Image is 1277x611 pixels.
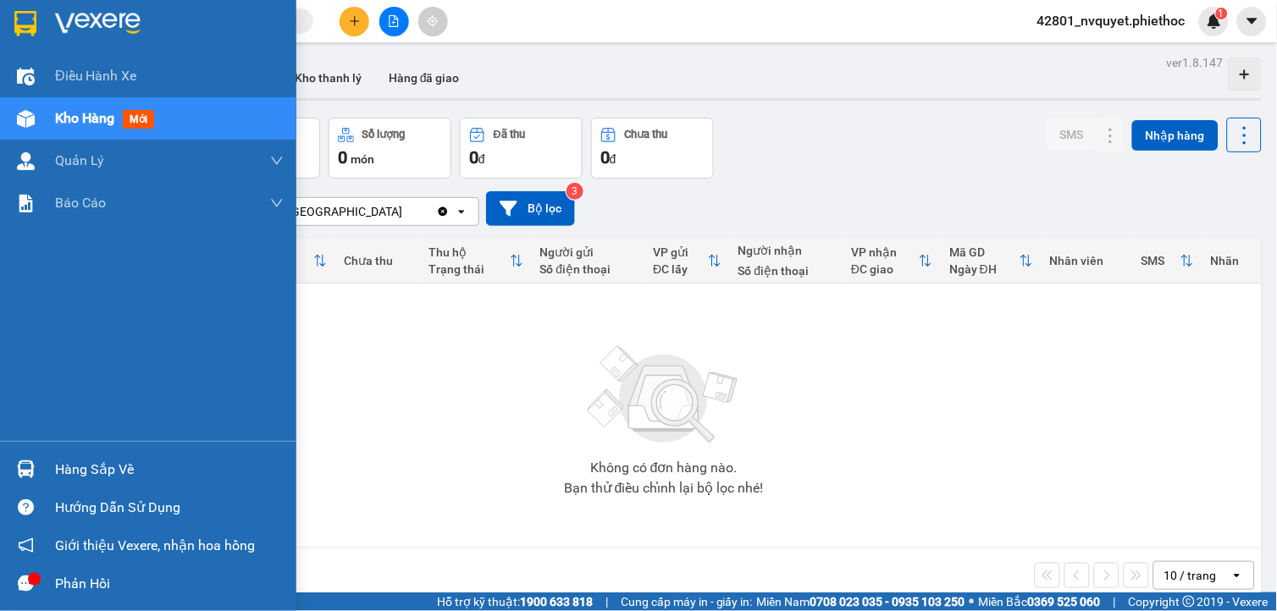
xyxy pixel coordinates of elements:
svg: open [1230,569,1244,582]
button: file-add [379,7,409,36]
button: aim [418,7,448,36]
div: ĐC giao [851,262,919,276]
span: aim [427,15,439,27]
span: question-circle [18,499,34,515]
div: Nhãn [1211,254,1253,267]
strong: 0369 525 060 [1028,595,1101,608]
input: Selected VP Nam Trung. [404,203,406,220]
span: Kho hàng [55,110,114,126]
span: | [1114,592,1116,611]
th: Toggle SortBy [644,239,729,283]
div: Người nhận [738,244,835,257]
th: Toggle SortBy [843,239,941,283]
div: ĐC lấy [653,262,707,276]
img: solution-icon [17,195,35,212]
th: Toggle SortBy [941,239,1042,283]
button: Đã thu0đ [460,118,583,179]
button: Chưa thu0đ [591,118,714,179]
span: notification [18,537,34,553]
div: Phản hồi [55,571,284,597]
th: Toggle SortBy [1133,239,1202,283]
span: Miền Bắc [979,592,1101,611]
sup: 1 [1216,8,1228,19]
img: icon-new-feature [1207,14,1222,29]
span: copyright [1183,596,1195,608]
strong: 1900 633 818 [520,595,593,608]
div: Ngày ĐH [949,262,1020,276]
button: Kho thanh lý [281,58,375,98]
img: logo-vxr [14,11,36,36]
img: svg+xml;base64,PHN2ZyBjbGFzcz0ibGlzdC1wbHVnX19zdmciIHhtbG5zPSJodHRwOi8vd3d3LnczLm9yZy8yMDAwL3N2Zy... [579,336,749,454]
button: Bộ lọc [486,191,575,226]
span: Báo cáo [55,192,106,213]
button: Nhập hàng [1132,120,1219,151]
button: Số lượng0món [329,118,451,179]
span: 0 [600,147,610,168]
span: đ [478,152,485,166]
div: VP [GEOGRAPHIC_DATA] [270,203,402,220]
span: Cung cấp máy in - giấy in: [621,592,753,611]
div: Chưa thu [344,254,412,267]
span: món [351,152,374,166]
button: plus [340,7,369,36]
span: Quản Lý [55,150,104,171]
span: 0 [338,147,347,168]
sup: 3 [567,183,583,200]
span: 0 [469,147,478,168]
div: Số điện thoại [738,264,835,278]
img: warehouse-icon [17,152,35,170]
svg: open [455,205,468,218]
button: SMS [1046,119,1097,150]
strong: 0708 023 035 - 0935 103 250 [810,595,965,608]
button: caret-down [1237,7,1267,36]
span: ⚪️ [970,598,975,605]
span: 1 [1219,8,1224,19]
div: Số điện thoại [540,262,637,276]
span: 42801_nvquyet.phiethoc [1024,10,1199,31]
div: Bạn thử điều chỉnh lại bộ lọc nhé! [564,482,764,495]
span: Miền Nam [757,592,965,611]
div: Hướng dẫn sử dụng [55,495,284,520]
div: Người gửi [540,245,637,259]
span: | [605,592,608,611]
span: Hỗ trợ kỹ thuật: [437,592,593,611]
span: down [270,196,284,210]
div: Nhân viên [1050,254,1125,267]
th: Toggle SortBy [420,239,531,283]
span: down [270,154,284,168]
span: file-add [388,15,400,27]
img: warehouse-icon [17,68,35,85]
div: VP gửi [653,245,707,259]
div: SMS [1142,254,1180,267]
span: đ [610,152,616,166]
div: Tạo kho hàng mới [1228,58,1262,91]
div: Đã thu [494,129,525,140]
div: Không có đơn hàng nào. [590,461,738,475]
span: plus [349,15,361,27]
div: 10 / trang [1164,567,1217,584]
span: Giới thiệu Vexere, nhận hoa hồng [55,535,255,556]
div: Trạng thái [428,262,509,276]
div: Hàng sắp về [55,457,284,482]
span: Điều hành xe [55,65,137,86]
div: Chưa thu [625,129,668,140]
div: Số lượng [362,129,406,140]
span: mới [123,110,154,129]
div: VP nhận [851,245,919,259]
div: Mã GD [949,245,1020,259]
div: Thu hộ [428,245,509,259]
svg: Clear value [436,205,450,218]
img: warehouse-icon [17,110,35,128]
span: caret-down [1245,14,1260,29]
span: message [18,575,34,592]
img: warehouse-icon [17,460,35,478]
button: Hàng đã giao [375,58,473,98]
div: ver 1.8.147 [1167,53,1224,72]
